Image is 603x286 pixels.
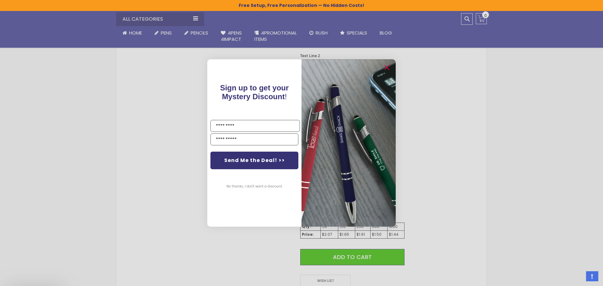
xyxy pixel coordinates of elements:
button: Close dialog [382,62,392,73]
img: pop-up-image [301,59,396,227]
span: ! [220,84,289,101]
button: Send Me the Deal! >> [210,152,298,169]
button: No thanks, I don't want a discount. [223,179,286,194]
span: Sign up to get your Mystery Discount [220,84,289,101]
